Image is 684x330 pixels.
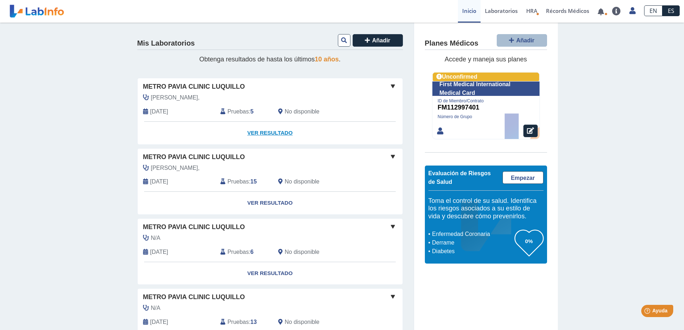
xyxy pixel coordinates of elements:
[372,37,390,43] span: Añadir
[353,34,403,47] button: Añadir
[497,34,547,47] button: Añadir
[620,302,676,322] iframe: Help widget launcher
[430,238,515,247] li: Derrame
[511,175,535,181] span: Empezar
[228,248,249,256] span: Pruebas
[143,152,245,162] span: Metro Pavia Clinic Luquillo
[285,248,320,256] span: No disponible
[425,39,478,48] h4: Planes Médicos
[516,37,534,43] span: Añadir
[143,222,245,232] span: Metro Pavia Clinic Luquillo
[228,177,249,186] span: Pruebas
[251,178,257,185] b: 15
[644,5,662,16] a: EN
[251,319,257,325] b: 13
[215,318,273,326] div: :
[151,304,161,312] span: N/A
[138,262,403,285] a: Ver Resultado
[137,39,195,48] h4: Mis Laboratorios
[215,177,273,186] div: :
[315,56,339,63] span: 10 años
[251,249,254,255] b: 6
[445,56,527,63] span: Accede y maneja sus planes
[138,122,403,144] a: Ver Resultado
[502,171,543,184] a: Empezar
[430,230,515,238] li: Enfermedad Coronaria
[151,164,200,172] span: Cruz Fernandez,
[428,197,543,220] h5: Toma el control de su salud. Identifica los riesgos asociados a su estilo de vida y descubre cómo...
[143,292,245,302] span: Metro Pavia Clinic Luquillo
[285,318,320,326] span: No disponible
[526,7,537,14] span: HRA
[662,5,680,16] a: ES
[285,177,320,186] span: No disponible
[215,248,273,256] div: :
[285,107,320,116] span: No disponible
[151,93,200,102] span: Marrero Perea,
[251,108,254,115] b: 5
[150,107,168,116] span: 2025-08-18
[151,234,161,242] span: N/A
[215,107,273,116] div: :
[150,177,168,186] span: 2025-08-12
[143,82,245,92] span: Metro Pavia Clinic Luquillo
[228,318,249,326] span: Pruebas
[150,248,168,256] span: 2025-03-31
[515,237,543,246] h3: 0%
[228,107,249,116] span: Pruebas
[428,170,491,185] span: Evaluación de Riesgos de Salud
[199,56,340,63] span: Obtenga resultados de hasta los últimos .
[150,318,168,326] span: 2024-11-13
[138,192,403,214] a: Ver Resultado
[430,247,515,256] li: Diabetes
